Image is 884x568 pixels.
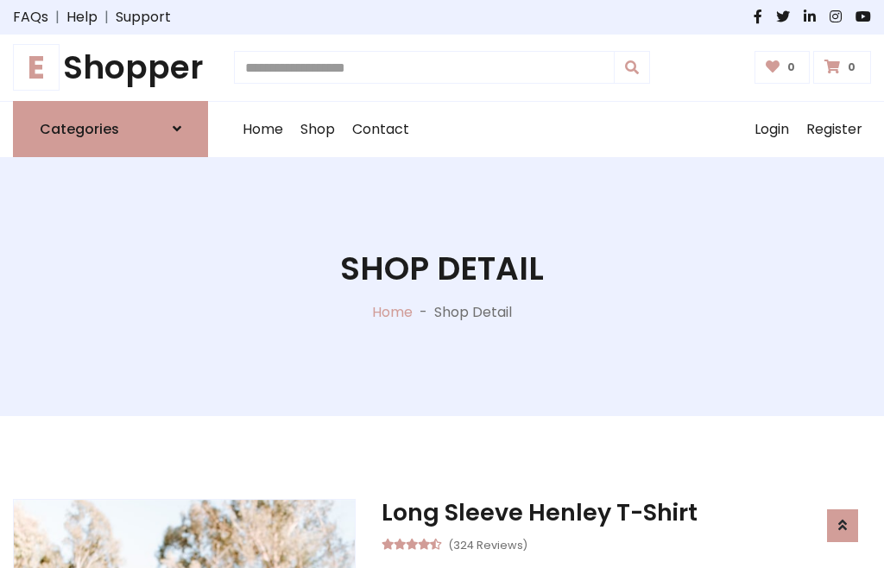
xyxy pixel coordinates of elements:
[372,302,413,322] a: Home
[48,7,66,28] span: |
[234,102,292,157] a: Home
[13,48,208,87] a: EShopper
[13,44,60,91] span: E
[843,60,860,75] span: 0
[448,533,527,554] small: (324 Reviews)
[798,102,871,157] a: Register
[66,7,98,28] a: Help
[382,499,871,527] h3: Long Sleeve Henley T-Shirt
[340,249,544,288] h1: Shop Detail
[344,102,418,157] a: Contact
[755,51,811,84] a: 0
[292,102,344,157] a: Shop
[413,302,434,323] p: -
[40,121,119,137] h6: Categories
[13,48,208,87] h1: Shopper
[98,7,116,28] span: |
[813,51,871,84] a: 0
[783,60,799,75] span: 0
[434,302,512,323] p: Shop Detail
[13,101,208,157] a: Categories
[13,7,48,28] a: FAQs
[746,102,798,157] a: Login
[116,7,171,28] a: Support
